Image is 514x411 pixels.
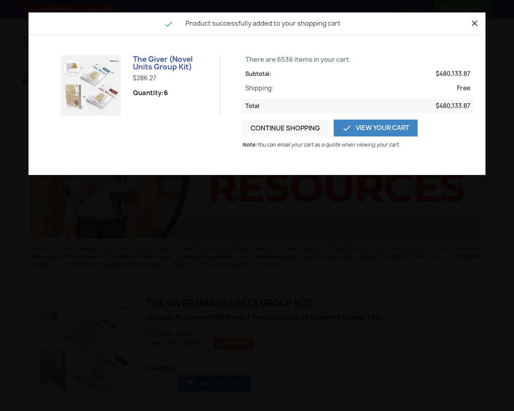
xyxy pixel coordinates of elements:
[457,84,470,92] span: Free
[245,102,259,110] span: Total
[242,140,257,149] b: Note:
[164,88,168,97] strong: 6
[342,123,352,133] i: 
[436,102,470,110] span: $480,133.87
[242,140,403,149] p: You can email your cart as a quote when viewing your cart.
[245,84,274,92] span: Shipping:
[35,18,479,29] h4: Product successfully added to your shopping cart
[133,55,213,71] h6: The Giver (Novel Units Group Kit)
[242,55,473,63] p: There are 6536 items in your cart.
[133,89,168,97] span: Quantity:
[470,18,479,28] i: close
[334,120,418,136] a: View Your Cart
[61,55,121,116] img: The Giver (Novel Units Group Kit)
[470,18,479,28] button: Close
[245,70,271,78] span: Subtotal:
[133,74,213,82] p: $286.27
[164,19,173,29] i: 
[242,120,328,136] button: Continue shopping
[436,70,470,78] span: $480,133.87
